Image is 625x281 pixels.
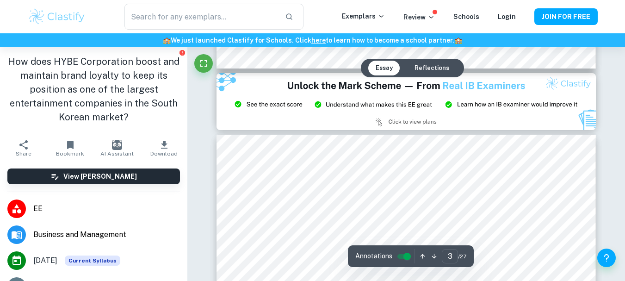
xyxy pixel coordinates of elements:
img: AI Assistant [112,140,122,150]
button: JOIN FOR FREE [534,8,598,25]
span: Bookmark [56,150,84,157]
a: here [311,37,326,44]
button: Essay [368,61,400,75]
button: Download [141,135,187,161]
img: Clastify logo [28,7,87,26]
button: Reflections [407,61,457,75]
h1: How does HYBE Corporation boost and maintain brand loyalty to keep its position as one of the lar... [7,55,180,124]
span: AI Assistant [100,150,134,157]
a: Schools [453,13,479,20]
button: View [PERSON_NAME] [7,169,180,184]
span: / 27 [458,252,466,261]
span: 🏫 [163,37,171,44]
p: Review [403,12,435,22]
span: [DATE] [33,255,57,266]
span: EE [33,203,180,214]
h6: View [PERSON_NAME] [63,171,137,181]
h6: We just launched Clastify for Schools. Click to learn how to become a school partner. [2,35,623,45]
button: Bookmark [47,135,93,161]
img: Ad [217,73,596,130]
span: Business and Management [33,229,180,240]
span: Download [150,150,178,157]
input: Search for any exemplars... [124,4,277,30]
a: Login [498,13,516,20]
div: This exemplar is based on the current syllabus. Feel free to refer to it for inspiration/ideas wh... [65,256,120,266]
span: Share [16,150,31,157]
button: AI Assistant [94,135,141,161]
p: Exemplars [342,11,385,21]
button: Report issue [179,49,186,56]
span: Current Syllabus [65,256,120,266]
span: Annotations [355,251,392,261]
button: Help and Feedback [597,249,616,267]
button: Fullscreen [194,54,213,73]
span: 🏫 [454,37,462,44]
